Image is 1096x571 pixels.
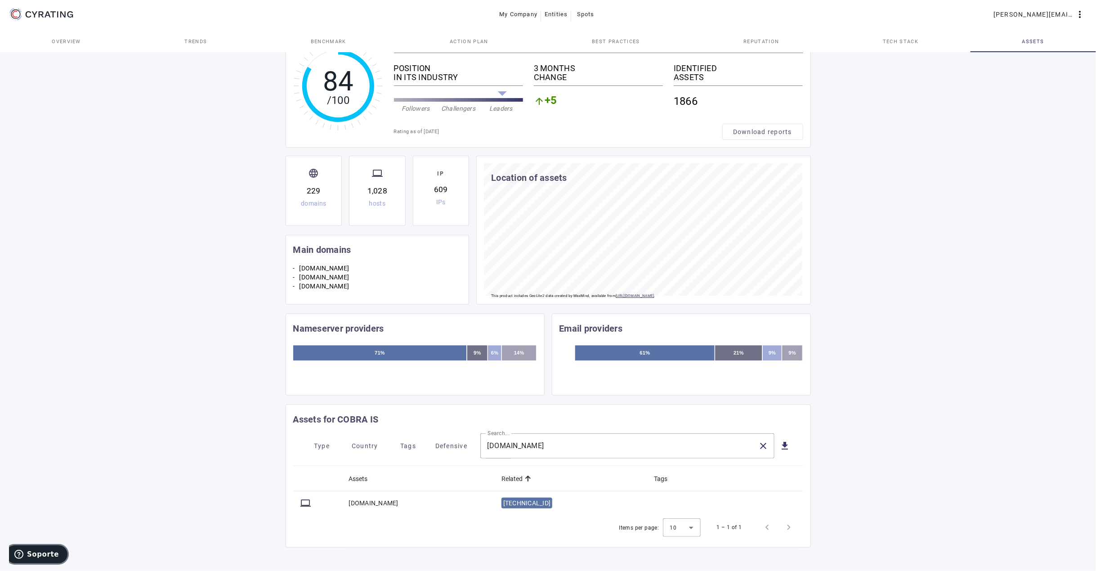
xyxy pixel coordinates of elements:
button: Defensive [430,438,473,454]
mat-card-title: Main domains [293,243,351,257]
div: IPs [436,199,446,205]
tspan: /100 [327,94,349,107]
button: Type [300,438,344,454]
mat-card-title: Email providers [559,321,623,336]
div: Rating as of [DATE] [394,127,722,136]
div: POSITION [394,64,523,73]
p: This product includes GeoLite2 data created by MaxMind, available from . [491,292,655,301]
div: 229 [307,185,321,197]
span: Trends [184,39,207,44]
span: Entities [545,7,568,22]
span: Assets [1022,39,1044,44]
button: Tags [387,438,430,454]
div: Related [501,474,523,484]
mat-icon: arrow_upward [534,96,545,107]
div: Leaders [480,104,523,113]
li: [DOMAIN_NAME] [300,273,462,282]
span: Overview [52,39,81,44]
div: Tags [654,474,667,484]
div: IN ITS INDUSTRY [394,73,523,82]
div: Challengers [437,104,480,113]
span: [PERSON_NAME][EMAIL_ADDRESS][PERSON_NAME][DOMAIN_NAME] [993,7,1074,22]
mat-icon: get_app [780,441,791,451]
span: Download reports [733,127,792,136]
span: Defensive [435,439,467,453]
button: Previous page [756,517,778,538]
div: Followers [394,104,437,113]
tspan: 84 [322,65,353,97]
div: 1 – 1 of 1 [717,523,742,532]
button: Spots [571,6,600,22]
div: domains [301,200,326,207]
mat-label: Search... [488,431,510,437]
span: Action Plan [450,39,488,44]
div: hosts [369,200,386,207]
span: Benchmark [311,39,346,44]
span: Country [352,439,378,453]
div: ASSETS [674,73,803,82]
cr-card: Location of assets [476,156,810,305]
span: [TECHNICAL_ID] [503,499,551,507]
span: Best practices [592,39,640,44]
button: [PERSON_NAME][EMAIL_ADDRESS][PERSON_NAME][DOMAIN_NAME] [990,6,1089,22]
span: Tags [400,439,416,453]
span: Type [314,439,330,453]
div: IDENTIFIED [674,64,803,73]
button: My Company [496,6,541,22]
mat-icon: more_vert [1074,9,1085,20]
cr-card: Main domains [286,234,470,313]
div: Tags [654,474,675,484]
span: Tech Stack [883,39,918,44]
li: [DOMAIN_NAME] [300,264,462,273]
div: 3 MONTHS [534,64,663,73]
mat-icon: close [758,441,769,451]
li: [DOMAIN_NAME] [300,282,462,291]
mat-icon: language [308,168,319,179]
span: Spots [577,7,595,22]
button: Download reports [722,124,803,140]
div: 1866 [674,90,803,113]
button: Next page [778,517,800,538]
mat-cell: [DOMAIN_NAME] [342,491,494,515]
div: Assets [349,474,376,484]
mat-card-title: Nameserver providers [293,321,384,336]
mat-icon: computer [300,498,311,508]
mat-icon: computer [372,168,383,179]
a: [URL][DOMAIN_NAME] [616,294,654,298]
mat-card-title: Assets for COBRA IS [293,412,379,427]
button: Country [344,438,387,454]
div: 609 [434,184,448,195]
span: My Company [500,7,538,22]
div: Assets [349,474,368,484]
g: CYRATING [26,11,73,18]
button: Entities [541,6,571,22]
iframe: Abre un widget desde donde se puede obtener más información [9,544,69,567]
div: 1,028 [367,185,387,197]
span: IP [435,169,446,180]
div: Items per page: [619,523,659,532]
mat-card-title: Location of assets [491,171,567,185]
span: +5 [545,96,557,107]
span: Reputation [743,39,779,44]
div: CHANGE [534,73,663,82]
div: Related [501,474,531,484]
